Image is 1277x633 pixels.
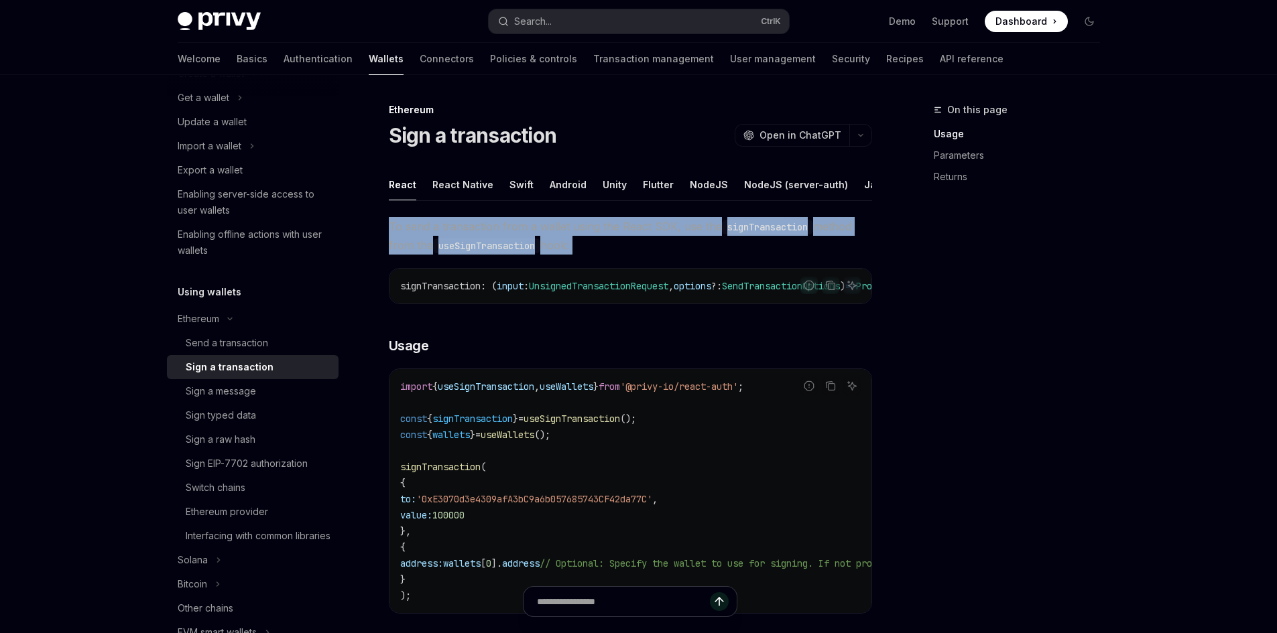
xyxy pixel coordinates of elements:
[502,557,540,569] span: address
[186,359,273,375] div: Sign a transaction
[420,43,474,75] a: Connectors
[761,16,781,27] span: Ctrl K
[400,557,443,569] span: address:
[427,429,432,441] span: {
[186,407,256,423] div: Sign typed data
[186,480,245,496] div: Switch chains
[389,123,557,147] h1: Sign a transaction
[167,331,339,355] a: Send a transaction
[186,335,268,351] div: Send a transaction
[389,336,429,355] span: Usage
[620,380,738,393] span: '@privy-io/react-auth'
[400,413,427,425] span: const
[537,587,710,616] input: Ask a question...
[167,182,339,222] a: Enabling server-side access to user wallets
[599,380,620,393] span: from
[443,557,481,569] span: wallets
[400,525,411,537] span: },
[889,15,916,28] a: Demo
[864,169,888,200] div: Java
[433,238,540,253] code: useSignTransaction
[486,557,491,569] span: 0
[178,284,241,300] h5: Using wallets
[932,15,969,28] a: Support
[178,600,233,616] div: Other chains
[489,9,789,33] button: Open search
[710,592,729,611] button: Send message
[167,451,339,476] a: Sign EIP-7702 authorization
[178,138,241,154] div: Import a wallet
[540,557,1071,569] span: // Optional: Specify the wallet to use for signing. If not provided, the first wallet will be used.
[416,493,652,505] span: '0xE3070d3e4309afA3bC9a6b057685743CF42da77C'
[400,541,406,553] span: {
[550,169,587,200] div: Android
[744,169,848,200] div: NodeJS (server-auth)
[620,413,636,425] span: ();
[470,429,475,441] span: }
[759,129,841,142] span: Open in ChatGPT
[178,311,219,327] div: Ethereum
[800,277,818,294] button: Report incorrect code
[167,158,339,182] a: Export a wallet
[400,429,427,441] span: const
[432,429,470,441] span: wallets
[167,355,339,379] a: Sign a transaction
[167,500,339,524] a: Ethereum provider
[652,493,658,505] span: ,
[167,476,339,500] a: Switch chains
[513,413,518,425] span: }
[389,217,872,255] span: To send a transaction from a wallet using the React SDK, use the method from the hook:
[186,455,308,472] div: Sign EIP-7702 authorization
[524,413,620,425] span: useSignTransaction
[400,573,406,585] span: }
[886,43,924,75] a: Recipes
[540,380,593,393] span: useWallets
[534,380,540,393] span: ,
[178,226,330,259] div: Enabling offline actions with user wallets
[389,103,872,117] div: Ethereum
[934,166,1111,188] a: Returns
[481,429,534,441] span: useWallets
[369,43,404,75] a: Wallets
[400,493,416,505] span: to:
[178,576,207,592] div: Bitcoin
[985,11,1068,32] a: Dashboard
[178,186,330,218] div: Enabling server-side access to user wallets
[432,380,438,393] span: {
[178,162,243,178] div: Export a wallet
[432,413,513,425] span: signTransaction
[178,43,221,75] a: Welcome
[167,86,339,110] button: Toggle Get a wallet section
[475,429,481,441] span: =
[167,403,339,427] a: Sign typed data
[167,307,339,331] button: Toggle Ethereum section
[167,134,339,158] button: Toggle Import a wallet section
[167,596,339,620] a: Other chains
[822,277,839,294] button: Copy the contents from the code block
[514,13,552,29] div: Search...
[400,380,432,393] span: import
[722,220,813,234] code: signTransaction
[400,509,432,521] span: value:
[822,377,839,395] button: Copy the contents from the code block
[178,90,229,106] div: Get a wallet
[432,169,493,200] div: React Native
[167,572,339,596] button: Toggle Bitcoin section
[738,380,743,393] span: ;
[167,524,339,548] a: Interfacing with common libraries
[1079,11,1100,32] button: Toggle dark mode
[524,280,529,292] span: :
[934,123,1111,145] a: Usage
[427,413,432,425] span: {
[389,169,416,200] div: React
[167,427,339,451] a: Sign a raw hash
[186,504,268,520] div: Ethereum provider
[840,280,845,292] span: )
[178,114,247,130] div: Update a wallet
[400,461,481,473] span: signTransaction
[730,43,816,75] a: User management
[995,15,1047,28] span: Dashboard
[186,431,255,447] div: Sign a raw hash
[178,552,208,568] div: Solana
[940,43,1004,75] a: API reference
